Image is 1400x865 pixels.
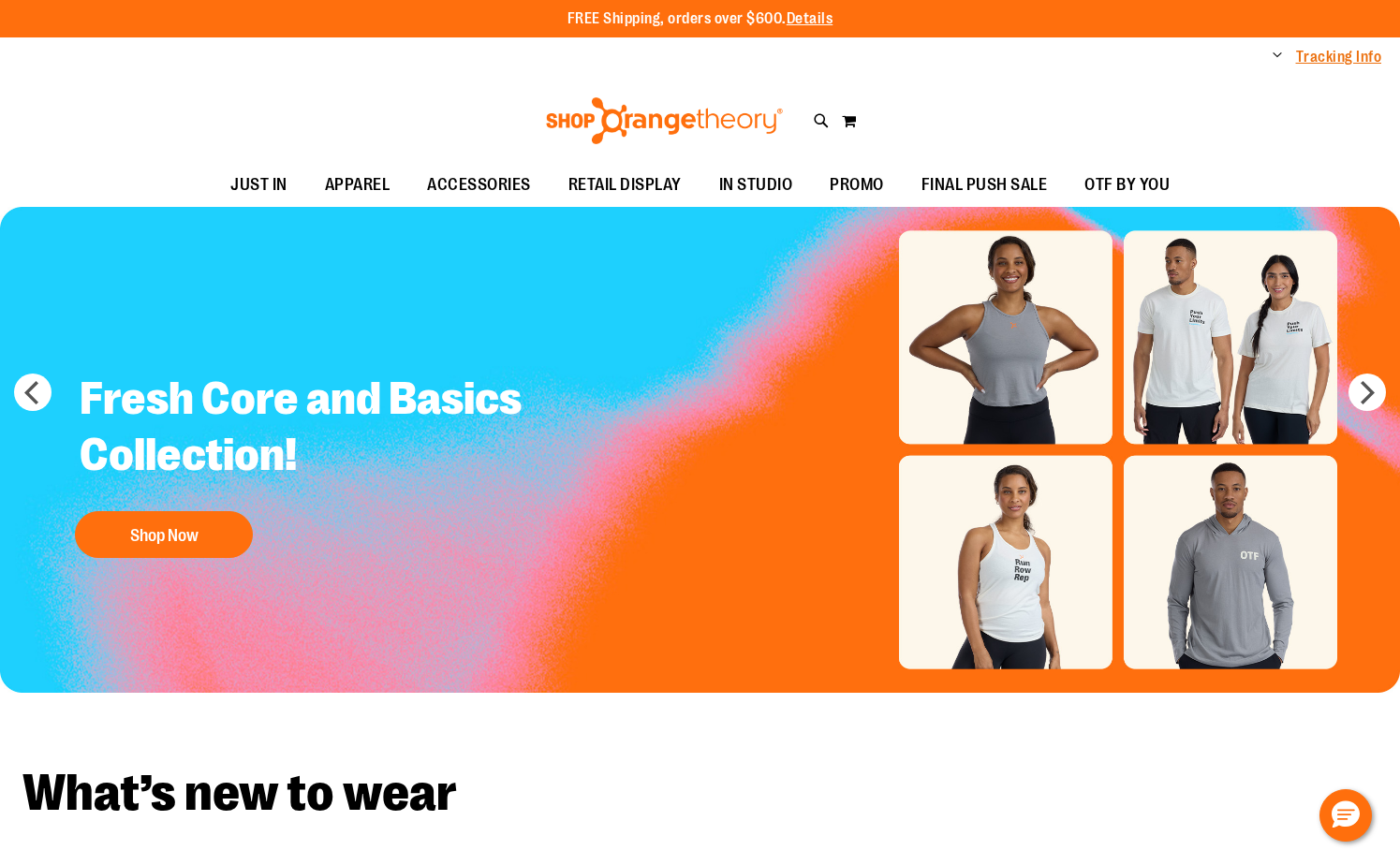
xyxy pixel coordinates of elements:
[325,164,391,206] span: APPAREL
[921,164,1048,206] span: FINAL PUSH SALE
[543,97,786,144] img: Shop Orangetheory
[14,374,52,411] button: prev
[1319,789,1372,842] button: Hello, have a question? Let’s chat.
[787,10,833,27] a: Details
[567,8,833,30] p: FREE Shipping, orders over $600.
[1296,47,1382,67] a: Tracking Info
[550,164,700,207] a: RETAIL DISPLAY
[306,164,409,207] a: APPAREL
[1348,374,1386,411] button: next
[903,164,1067,207] a: FINAL PUSH SALE
[408,164,550,207] a: ACCESSORIES
[427,164,531,206] span: ACCESSORIES
[212,164,306,207] a: JUST IN
[1066,164,1188,207] a: OTF BY YOU
[1273,48,1282,66] button: Account menu
[811,164,903,207] a: PROMO
[1084,164,1170,206] span: OTF BY YOU
[22,768,1378,819] h2: What’s new to wear
[568,164,682,206] span: RETAIL DISPLAY
[700,164,812,207] a: IN STUDIO
[830,164,884,206] span: PROMO
[230,164,287,206] span: JUST IN
[719,164,793,206] span: IN STUDIO
[66,357,555,567] a: Fresh Core and Basics Collection! Shop Now
[75,511,253,558] button: Shop Now
[66,357,555,502] h2: Fresh Core and Basics Collection!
